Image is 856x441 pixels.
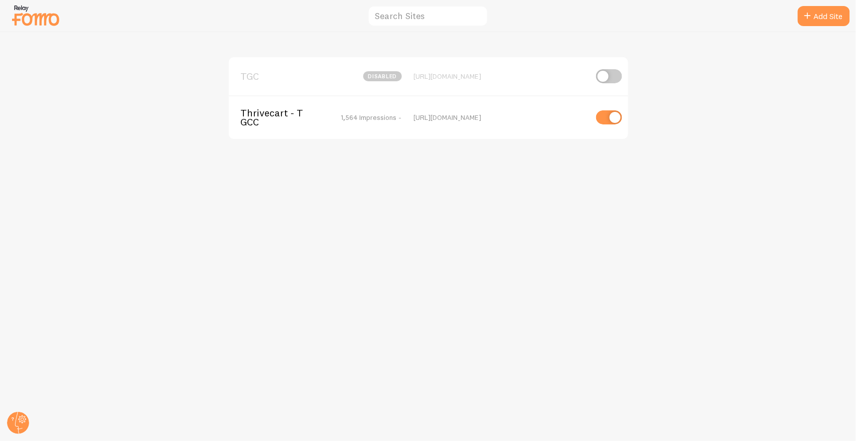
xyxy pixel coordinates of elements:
span: 1,564 Impressions - [341,113,402,122]
div: [URL][DOMAIN_NAME] [414,113,587,122]
span: TGC [241,72,322,81]
span: disabled [363,71,402,81]
div: [URL][DOMAIN_NAME] [414,72,587,81]
img: fomo-relay-logo-orange.svg [11,3,61,28]
span: Thrivecart - TGCC [241,108,322,127]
